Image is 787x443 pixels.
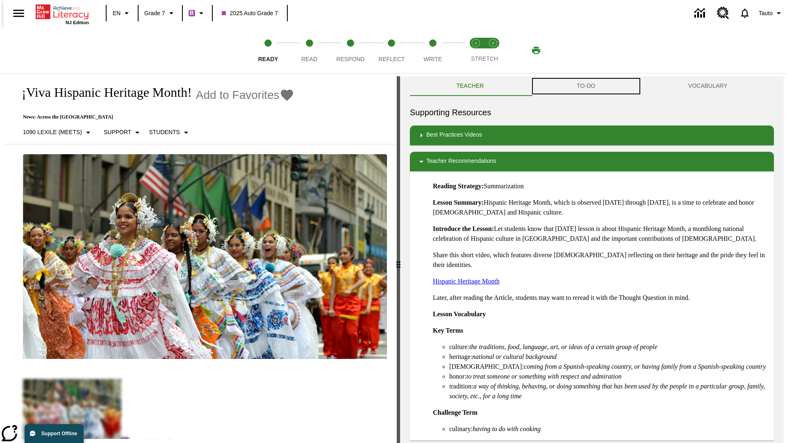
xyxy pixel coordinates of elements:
button: Select Lexile, 1090 Lexile (Meets) [20,125,96,140]
text: 1 [475,41,477,45]
span: Read [301,56,317,62]
span: Ready [258,56,278,62]
p: Best Practices Videos [426,130,482,140]
span: STRETCH [471,55,498,62]
a: Data Center [689,2,712,25]
a: Resource Center, Will open in new tab [712,2,734,24]
li: heritage: [449,352,767,362]
strong: Key Terms [433,327,463,334]
span: Add to Favorites [196,89,280,102]
li: honor: [449,372,767,381]
button: Stretch Respond step 2 of 2 [481,28,505,73]
button: Boost Class color is purple. Change class color [185,6,209,21]
strong: Challenge Term [433,409,478,416]
p: Support [104,128,131,137]
em: having to do with cooking [473,425,541,432]
img: A photograph of Hispanic women participating in a parade celebrating Hispanic culture. The women ... [23,154,387,359]
button: Open side menu [7,1,31,25]
button: Scaffolds, Support [100,125,146,140]
p: Summarization [433,181,767,191]
p: Students [149,128,180,137]
button: Ready step 1 of 5 [244,28,292,73]
p: Teacher Recommendations [426,157,496,167]
li: [DEMOGRAPHIC_DATA]: [449,362,767,372]
text: 2 [492,41,494,45]
button: Read step 2 of 5 [285,28,333,73]
strong: Lesson Summary: [433,199,484,206]
li: tradition: [449,381,767,401]
button: Reflect step 4 of 5 [368,28,415,73]
li: culture: [449,342,767,352]
div: activity [400,76,784,443]
div: Instructional Panel Tabs [410,76,774,96]
span: Reflect [379,56,405,62]
button: Print [523,43,549,58]
p: News: Across the [GEOGRAPHIC_DATA] [13,114,294,120]
strong: Lesson Vocabulary [433,311,486,317]
div: Best Practices Videos [410,126,774,145]
span: NJ Edition [66,20,89,25]
em: a way of thinking, behaving, or doing something that has been used by the people in a particular ... [449,383,765,400]
span: 2025 Auto Grade 7 [222,9,278,18]
span: EN [113,9,121,18]
p: Share this short video, which features diverse [DEMOGRAPHIC_DATA] reflecting on their heritage an... [433,250,767,270]
button: Write step 5 of 5 [409,28,457,73]
em: the traditions, food, language, art, or ideas of a certain group of people [469,343,657,350]
strong: Introduce the Lesson: [433,225,494,232]
button: Support Offline [25,424,84,443]
strong: Reading Strategy: [433,183,484,190]
span: Respond [336,56,364,62]
em: coming from a Spanish-speaking country, or having family from a Spanish-speaking country [524,363,766,370]
span: Grade 7 [144,9,165,18]
p: 1090 Lexile (Meets) [23,128,82,137]
button: Add to Favorites - ¡Viva Hispanic Heritage Month! [196,88,294,102]
div: Teacher Recommendations [410,152,774,171]
button: Profile/Settings [755,6,787,21]
button: VOCABULARY [642,76,774,96]
button: Stretch Read step 1 of 2 [464,28,488,73]
li: culinary: [449,424,767,434]
span: Tauto [759,9,773,18]
em: to treat someone or something with respect and admiration [466,373,621,380]
h6: Supporting Resources [410,106,774,119]
button: Grade: Grade 7, Select a grade [141,6,180,21]
div: Home [36,3,89,25]
button: TO-DO [530,76,642,96]
button: Teacher [410,76,530,96]
button: Respond step 3 of 5 [327,28,374,73]
span: B [190,8,194,18]
a: Notifications [734,2,755,24]
span: Write [423,56,442,62]
em: national or cultural background [472,353,557,360]
p: Later, after reading the Article, students may want to reread it with the Thought Question in mind. [433,293,767,303]
span: Support Offline [41,431,77,436]
button: Select Student [146,125,194,140]
div: reading [3,76,397,439]
a: Hispanic Heritage Month [433,278,500,285]
p: Let students know that [DATE] lesson is about Hispanic Heritage Month, a monthlong national celeb... [433,224,767,244]
button: Language: EN, Select a language [109,6,135,21]
p: Hispanic Heritage Month, which is observed [DATE] through [DATE], is a time to celebrate and hono... [433,198,767,217]
div: Press Enter or Spacebar and then press right and left arrow keys to move the slider [397,76,400,443]
h1: ¡Viva Hispanic Heritage Month! [13,85,192,100]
